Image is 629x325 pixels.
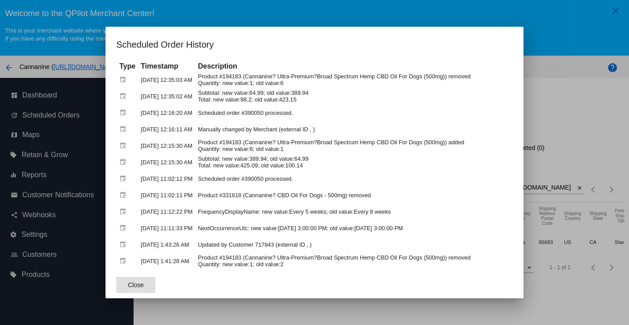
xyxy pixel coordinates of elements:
[196,237,512,252] td: Updated by Customer 717843 (external ID , )
[119,155,130,169] mat-icon: event
[196,154,512,170] td: Subtotal: new value:389.94; old value:64.99 Total: new value:425.09; old value:100.14
[138,270,195,285] td: [DATE] 1:39:21 AM
[196,138,512,154] td: Product #194183 (Cannanine? Ultra-Premium?Broad Spectrum Hemp CBD Oil For Dogs (500mg)) added Qua...
[196,220,512,236] td: NextOccurrenceUtc: new value:[DATE] 3:00:00 PM; old value:[DATE] 3:00:00 PM
[138,105,195,121] td: [DATE] 12:16:20 AM
[196,204,512,219] td: FrequencyDisplayName: new value:Every 5 weeks; old value:Every 8 weeks
[116,277,155,293] button: Close dialog
[138,187,195,203] td: [DATE] 11:02:11 PM
[116,37,513,52] h1: Scheduled Order History
[119,188,130,202] mat-icon: event
[119,254,130,268] mat-icon: event
[119,172,130,186] mat-icon: event
[138,138,195,154] td: [DATE] 12:15:30 AM
[196,61,512,71] th: Description
[119,106,130,120] mat-icon: event
[119,238,130,252] mat-icon: event
[138,89,195,104] td: [DATE] 12:35:02 AM
[138,72,195,88] td: [DATE] 12:35:03 AM
[128,281,144,288] span: Close
[119,221,130,235] mat-icon: event
[119,205,130,219] mat-icon: event
[196,187,512,203] td: Product #331618 (Cannanine? CBD Oil For Dogs - 500mg) removed
[138,154,195,170] td: [DATE] 12:15:30 AM
[196,171,512,187] td: Scheduled order #390050 processed.
[138,171,195,187] td: [DATE] 11:02:12 PM
[196,89,512,104] td: Subtotal: new value:64.99; old value:389.94 Total: new value:98.2; old value:423.15
[196,270,512,285] td: NextOccurrenceUtc: new value:[DATE] 3:00:00 PM; old value:[DATE] 1:00:00 PM
[119,271,130,284] mat-icon: event
[119,73,130,87] mat-icon: event
[138,204,195,219] td: [DATE] 11:12:22 PM
[196,253,512,269] td: Product #194183 (Cannanine? Ultra-Premium?Broad Spectrum Hemp CBD Oil For Dogs (500mg)) removed Q...
[138,220,195,236] td: [DATE] 11:11:33 PM
[138,237,195,252] td: [DATE] 1:43:26 AM
[138,61,195,71] th: Timestamp
[196,122,512,137] td: Manually changed by Merchant (external ID , )
[119,122,130,136] mat-icon: event
[119,89,130,103] mat-icon: event
[196,105,512,121] td: Scheduled order #390050 processed.
[138,253,195,269] td: [DATE] 1:41:28 AM
[117,61,138,71] th: Type
[196,72,512,88] td: Product #194183 (Cannanine? Ultra-Premium?Broad Spectrum Hemp CBD Oil For Dogs (500mg)) removed Q...
[119,139,130,153] mat-icon: event
[138,122,195,137] td: [DATE] 12:16:11 AM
